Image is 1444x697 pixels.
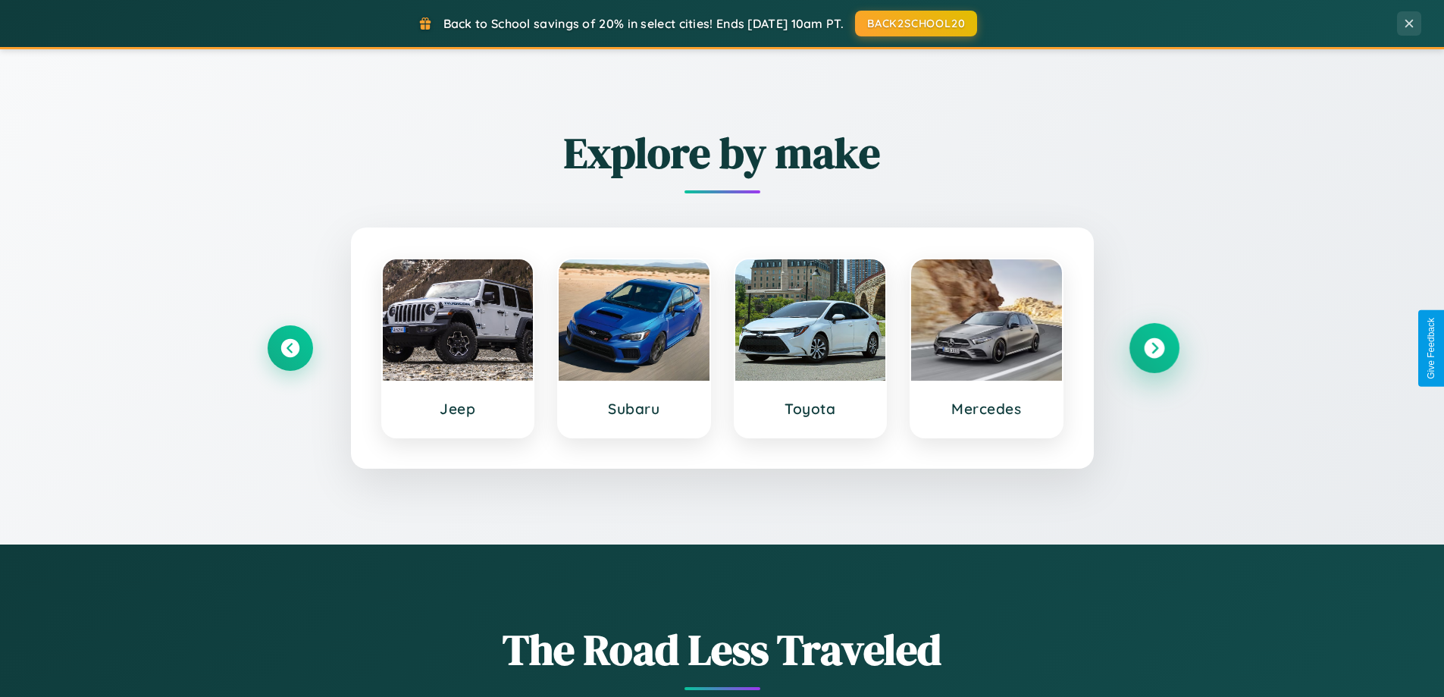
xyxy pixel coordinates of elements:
[268,124,1177,182] h2: Explore by make
[1426,318,1436,379] div: Give Feedback
[855,11,977,36] button: BACK2SCHOOL20
[398,400,518,418] h3: Jeep
[574,400,694,418] h3: Subaru
[750,400,871,418] h3: Toyota
[926,400,1047,418] h3: Mercedes
[443,16,844,31] span: Back to School savings of 20% in select cities! Ends [DATE] 10am PT.
[268,620,1177,679] h1: The Road Less Traveled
